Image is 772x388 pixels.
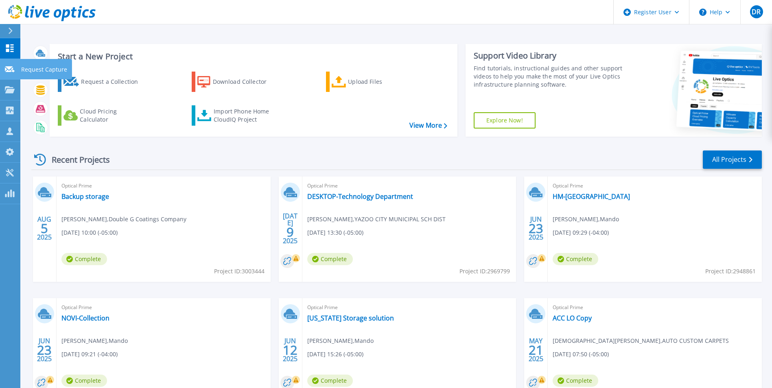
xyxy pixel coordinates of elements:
a: Backup storage [61,192,109,201]
a: [US_STATE] Storage solution [307,314,394,322]
span: 12 [283,347,297,353]
span: Project ID: 2969799 [459,267,510,276]
span: [DATE] 07:50 (-05:00) [553,350,609,359]
div: [DATE] 2025 [282,214,298,243]
span: [DATE] 13:30 (-05:00) [307,228,363,237]
span: 9 [286,229,294,235]
div: Recent Projects [31,150,121,170]
span: [PERSON_NAME] , Mando [61,336,128,345]
h3: Start a New Project [58,52,447,61]
span: 5 [41,225,48,232]
span: [PERSON_NAME] , Mando [307,336,374,345]
span: Optical Prime [307,181,512,190]
span: Complete [307,253,353,265]
a: Upload Files [326,72,417,92]
span: Complete [553,253,598,265]
div: Support Video Library [474,50,625,61]
a: Download Collector [192,72,282,92]
a: All Projects [703,150,762,169]
span: 21 [529,347,543,353]
div: Import Phone Home CloudIQ Project [214,107,277,124]
span: Project ID: 3003444 [214,267,265,276]
div: Cloud Pricing Calculator [80,107,145,124]
a: Cloud Pricing Calculator [58,105,149,126]
span: [DEMOGRAPHIC_DATA][PERSON_NAME] , AUTO CUSTOM CARPETS [553,336,729,345]
span: [DATE] 09:29 (-04:00) [553,228,609,237]
div: JUN 2025 [282,335,298,365]
p: Request Capture [21,59,67,80]
a: NOVI-Collection [61,314,109,322]
span: 23 [37,347,52,353]
span: 23 [529,225,543,232]
div: Request a Collection [81,74,146,90]
div: JUN 2025 [528,214,544,243]
div: JUN 2025 [37,335,52,365]
div: Download Collector [213,74,278,90]
span: Optical Prime [61,181,266,190]
span: [DATE] 15:26 (-05:00) [307,350,363,359]
a: View More [409,122,447,129]
span: DR [752,9,761,15]
span: Optical Prime [553,303,757,312]
span: Optical Prime [61,303,266,312]
div: Find tutorials, instructional guides and other support videos to help you make the most of your L... [474,64,625,89]
span: Complete [553,375,598,387]
a: Request a Collection [58,72,149,92]
span: [DATE] 09:21 (-04:00) [61,350,118,359]
span: [PERSON_NAME] , YAZOO CITY MUNICIPAL SCH DIST [307,215,446,224]
a: HM-[GEOGRAPHIC_DATA] [553,192,630,201]
span: Optical Prime [553,181,757,190]
a: ACC LO Copy [553,314,592,322]
span: Optical Prime [307,303,512,312]
a: Explore Now! [474,112,536,129]
a: DESKTOP-Technology Department [307,192,413,201]
span: [DATE] 10:00 (-05:00) [61,228,118,237]
div: AUG 2025 [37,214,52,243]
span: Complete [61,253,107,265]
div: MAY 2025 [528,335,544,365]
div: Upload Files [348,74,413,90]
span: Project ID: 2948861 [705,267,756,276]
span: Complete [307,375,353,387]
span: [PERSON_NAME] , Mando [553,215,619,224]
span: [PERSON_NAME] , Double G Coatings Company [61,215,186,224]
span: Complete [61,375,107,387]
